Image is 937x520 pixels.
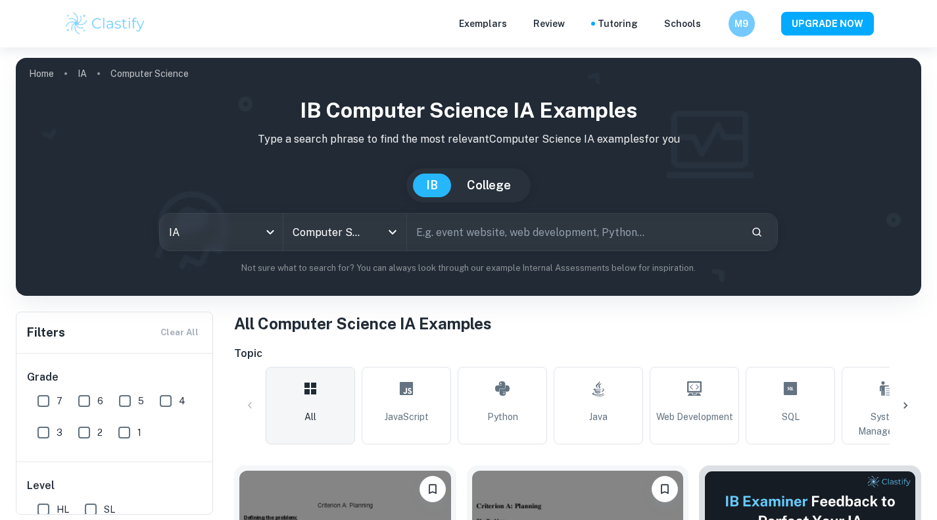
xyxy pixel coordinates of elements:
span: JavaScript [385,410,429,424]
h6: Level [27,478,203,494]
span: 2 [97,425,103,440]
span: 7 [57,394,62,408]
span: SQL [782,410,800,424]
a: Schools [664,16,701,31]
button: Help and Feedback [711,20,718,27]
p: Type a search phrase to find the most relevant Computer Science IA examples for you [26,131,911,147]
div: IA [160,214,283,250]
p: Not sure what to search for? You can always look through our example Internal Assessments below f... [26,262,911,275]
span: Java [589,410,608,424]
h1: All Computer Science IA Examples [234,312,921,335]
button: College [454,174,524,197]
a: Tutoring [598,16,638,31]
span: HL [57,502,69,517]
button: Search [746,221,768,243]
span: 6 [97,394,103,408]
span: 5 [138,394,144,408]
a: IA [78,64,87,83]
h6: M9 [734,16,749,31]
span: 1 [137,425,141,440]
input: E.g. event website, web development, Python... [407,214,741,250]
h6: Grade [27,369,203,385]
span: Web Development [656,410,733,424]
p: Exemplars [459,16,507,31]
button: Bookmark [652,476,678,502]
span: All [304,410,316,424]
button: M9 [729,11,755,37]
p: Computer Science [110,66,189,81]
img: Clastify logo [64,11,147,37]
p: Review [533,16,565,31]
a: Home [29,64,54,83]
span: Python [487,410,518,424]
button: IB [413,174,451,197]
h1: IB Computer Science IA examples [26,95,911,126]
span: 4 [179,394,185,408]
h6: Filters [27,323,65,342]
span: System Management [848,410,925,438]
img: profile cover [16,58,921,296]
h6: Topic [234,346,921,362]
button: Bookmark [420,476,446,502]
span: SL [104,502,115,517]
button: Open [383,223,402,241]
span: 3 [57,425,62,440]
button: UPGRADE NOW [781,12,874,35]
